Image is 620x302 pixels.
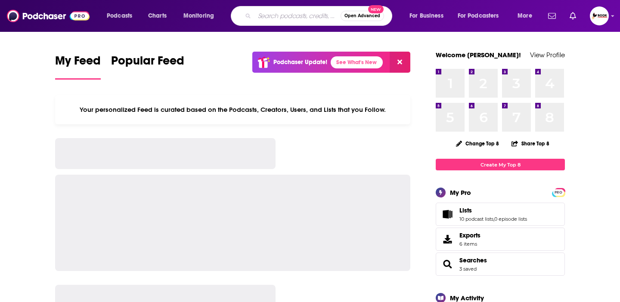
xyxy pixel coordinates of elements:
a: Exports [436,228,565,251]
button: open menu [101,9,143,23]
img: Podchaser - Follow, Share and Rate Podcasts [7,8,90,24]
button: Show profile menu [590,6,609,25]
div: Search podcasts, credits, & more... [239,6,400,26]
a: Popular Feed [111,53,184,80]
a: Show notifications dropdown [566,9,580,23]
div: My Activity [450,294,484,302]
a: Lists [459,206,527,214]
a: Charts [143,9,172,23]
a: See What's New [331,56,383,68]
a: Searches [459,256,487,264]
a: Create My Top 8 [436,159,565,170]
a: 10 podcast lists [459,216,493,222]
span: New [368,5,384,13]
span: For Business [409,10,443,22]
span: 6 items [459,241,480,247]
a: PRO [553,189,564,195]
span: Exports [439,233,456,245]
button: Open AdvancedNew [341,11,384,21]
a: View Profile [530,51,565,59]
img: User Profile [590,6,609,25]
a: Welcome [PERSON_NAME]! [436,51,521,59]
div: My Pro [450,188,471,197]
span: For Podcasters [458,10,499,22]
a: Lists [439,208,456,220]
span: Open Advanced [344,14,380,18]
button: open menu [452,9,512,23]
a: Show notifications dropdown [545,9,559,23]
span: Popular Feed [111,53,184,73]
button: Change Top 8 [451,138,504,149]
div: Your personalized Feed is curated based on the Podcasts, Creators, Users, and Lists that you Follow. [55,95,410,124]
a: 3 saved [459,266,477,272]
span: Charts [148,10,167,22]
span: Searches [436,253,565,276]
span: Logged in as BookLaunchers [590,6,609,25]
a: Searches [439,258,456,270]
span: Exports [459,231,480,239]
span: Lists [459,206,472,214]
button: open menu [512,9,543,23]
input: Search podcasts, credits, & more... [254,9,341,23]
span: Monitoring [183,10,214,22]
span: More [518,10,532,22]
p: Podchaser Update! [273,59,327,66]
span: My Feed [55,53,101,73]
button: open menu [177,9,225,23]
span: Podcasts [107,10,132,22]
a: My Feed [55,53,101,80]
button: Share Top 8 [511,135,550,152]
a: 0 episode lists [494,216,527,222]
button: open menu [403,9,454,23]
span: Lists [436,203,565,226]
